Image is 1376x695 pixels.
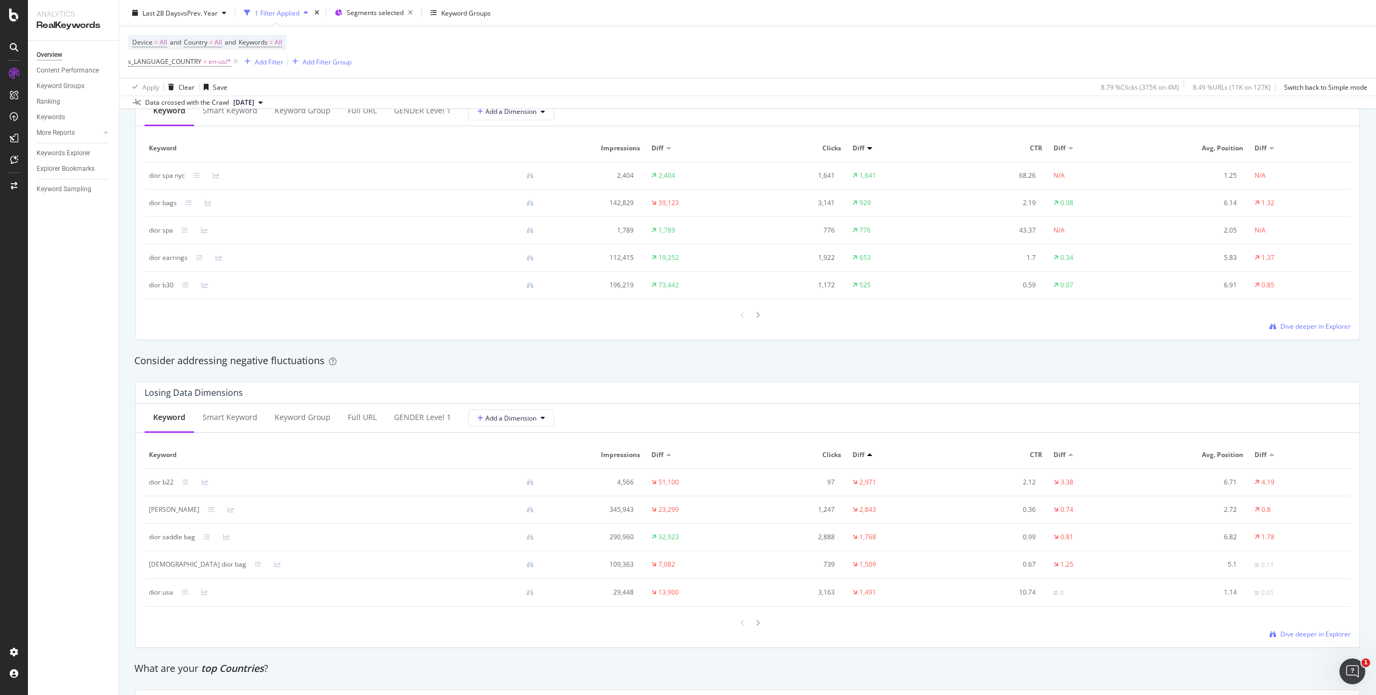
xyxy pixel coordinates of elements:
[651,143,663,153] span: Diff
[752,143,841,153] span: Clicks
[348,105,377,116] div: Full URL
[953,143,1042,153] span: CTR
[213,82,227,91] div: Save
[752,477,835,487] div: 97
[752,226,835,235] div: 776
[551,280,634,290] div: 196,219
[37,9,110,19] div: Analytics
[953,226,1036,235] div: 43.37
[170,38,181,47] span: and
[1270,629,1351,639] a: Dive deeper in Explorer
[233,98,254,107] span: 2025 Sep. 12th
[37,96,60,107] div: Ranking
[658,477,679,487] div: 51,100
[37,49,62,61] div: Overview
[1284,82,1367,91] div: Switch back to Simple mode
[149,505,199,515] div: christian dior
[37,65,99,76] div: Content Performance
[859,253,871,263] div: 653
[153,412,185,423] div: Keyword
[1060,280,1073,290] div: 0.07
[347,8,404,17] span: Segments selected
[1262,532,1274,542] div: 1.78
[953,505,1036,515] div: 0.36
[953,198,1036,208] div: 2.19
[1060,532,1073,542] div: 0.81
[859,477,876,487] div: 2,971
[203,412,257,423] div: Smart Keyword
[1255,450,1266,460] span: Diff
[269,38,273,47] span: =
[658,560,675,569] div: 7,082
[1154,280,1237,290] div: 6.91
[1053,171,1065,180] div: N/A
[441,8,491,17] div: Keyword Groups
[852,450,864,460] span: Diff
[1101,82,1179,91] div: 8.79 % Clicks ( 375K on 4M )
[551,505,634,515] div: 345,943
[551,143,640,153] span: Impressions
[859,226,871,235] div: 776
[275,105,331,116] div: Keyword Group
[1262,477,1274,487] div: 4.19
[1154,532,1237,542] div: 6.82
[149,532,195,542] div: dior saddle bag
[1060,477,1073,487] div: 3.38
[181,8,218,17] span: vs Prev. Year
[1255,563,1259,567] img: Equal
[255,57,283,66] div: Add Filter
[149,450,540,460] span: Keyword
[134,662,1361,676] div: What are your ?
[551,198,634,208] div: 142,829
[477,414,536,423] span: Add a Dimension
[331,4,417,21] button: Segments selected
[859,588,876,597] div: 1,491
[953,253,1036,263] div: 1.7
[214,35,222,50] span: All
[225,38,236,47] span: and
[1154,198,1237,208] div: 6.14
[203,105,257,116] div: Smart Keyword
[752,450,841,460] span: Clicks
[1255,226,1266,235] div: N/A
[240,55,283,68] button: Add Filter
[752,532,835,542] div: 2,888
[134,354,1361,368] div: Consider addressing negative fluctuations
[1154,171,1237,180] div: 1.25
[551,477,634,487] div: 4,566
[1154,477,1237,487] div: 6.71
[203,57,207,66] span: =
[1154,143,1243,153] span: Avg. Position
[184,38,207,47] span: Country
[1060,253,1073,263] div: 0.34
[658,253,679,263] div: 19,252
[142,8,181,17] span: Last 28 Days
[1255,591,1259,595] img: Equal
[348,412,377,423] div: Full URL
[859,171,876,180] div: 1,641
[37,163,95,175] div: Explorer Bookmarks
[37,127,101,139] a: More Reports
[312,8,321,18] div: times
[752,588,835,597] div: 3,163
[852,143,864,153] span: Diff
[1053,143,1065,153] span: Diff
[477,107,536,116] span: Add a Dimension
[288,55,352,68] button: Add Filter Group
[1053,450,1065,460] span: Diff
[1270,322,1351,331] a: Dive deeper in Explorer
[658,280,679,290] div: 73,442
[953,560,1036,569] div: 0.67
[229,96,267,109] button: [DATE]
[859,280,871,290] div: 525
[953,477,1036,487] div: 2.12
[859,560,876,569] div: 1,509
[1060,198,1073,208] div: 0.98
[394,105,451,116] div: GENDER Level 1
[37,127,75,139] div: More Reports
[149,588,173,597] div: dior usa
[658,171,675,180] div: 2,404
[128,78,159,96] button: Apply
[859,505,876,515] div: 2,843
[149,280,174,290] div: dior b30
